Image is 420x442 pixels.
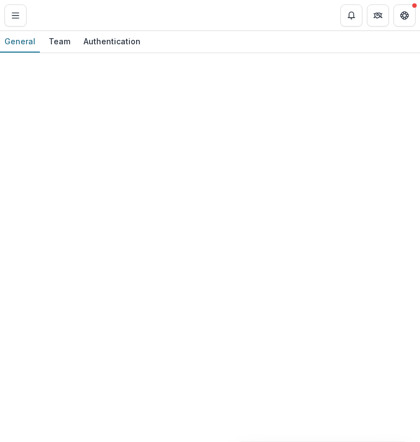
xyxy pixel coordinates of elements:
a: Authentication [79,31,145,53]
a: Team [44,31,75,53]
div: Authentication [79,33,145,49]
div: Team [44,33,75,49]
button: Toggle Menu [4,4,27,27]
button: Notifications [340,4,362,27]
button: Get Help [393,4,416,27]
button: Partners [367,4,389,27]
